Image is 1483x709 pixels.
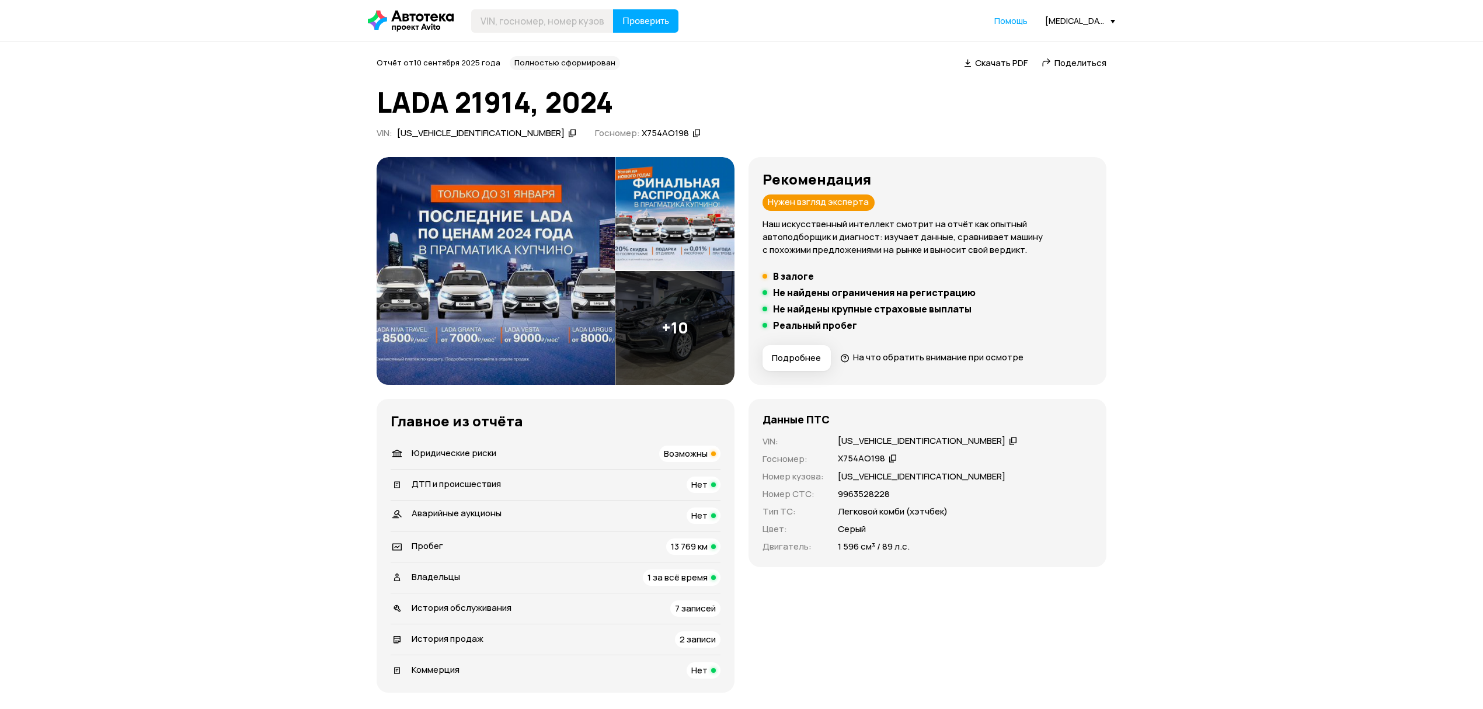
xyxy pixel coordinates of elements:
button: Подробнее [763,345,831,371]
span: Возможны [664,447,708,460]
p: Наш искусственный интеллект смотрит на отчёт как опытный автоподборщик и диагност: изучает данные... [763,218,1092,256]
p: [US_VEHICLE_IDENTIFICATION_NUMBER] [838,470,1005,483]
span: Нет [691,509,708,522]
h1: LADA 21914, 2024 [377,86,1106,118]
span: Госномер: [595,127,640,139]
span: История продаж [412,632,483,645]
div: [MEDICAL_DATA][EMAIL_ADDRESS][DOMAIN_NAME] [1045,15,1115,26]
span: Владельцы [412,571,460,583]
p: Госномер : [763,453,824,465]
span: Проверить [622,16,669,26]
span: 7 записей [675,602,716,614]
h5: Не найдены крупные страховые выплаты [773,303,972,315]
span: Отчёт от 10 сентября 2025 года [377,57,500,68]
a: На что обратить внимание при осмотре [840,351,1024,363]
div: Х754АО198 [838,453,885,465]
div: Полностью сформирован [510,56,620,70]
p: Номер кузова : [763,470,824,483]
span: Подробнее [772,352,821,364]
a: Скачать PDF [964,57,1028,69]
p: 9963528228 [838,488,890,501]
h4: Данные ПТС [763,413,830,426]
span: Юридические риски [412,447,496,459]
p: Серый [838,523,866,536]
span: ДТП и происшествия [412,478,501,490]
p: Номер СТС : [763,488,824,501]
a: Поделиться [1042,57,1106,69]
span: VIN : [377,127,392,139]
span: Скачать PDF [975,57,1028,69]
span: 13 769 км [671,540,708,552]
button: Проверить [613,9,678,33]
h5: Не найдены ограничения на регистрацию [773,287,976,298]
p: 1 596 см³ / 89 л.с. [838,540,910,553]
span: 2 записи [680,633,716,645]
h3: Рекомендация [763,171,1092,187]
div: Х754АО198 [642,127,689,140]
div: [US_VEHICLE_IDENTIFICATION_NUMBER] [838,435,1005,447]
div: Нужен взгляд эксперта [763,194,875,211]
span: Нет [691,664,708,676]
span: История обслуживания [412,602,511,614]
span: Коммерция [412,663,459,676]
p: Тип ТС : [763,505,824,518]
span: Поделиться [1054,57,1106,69]
p: VIN : [763,435,824,448]
h5: Реальный пробег [773,319,857,331]
span: Пробег [412,540,443,552]
span: Нет [691,478,708,491]
div: [US_VEHICLE_IDENTIFICATION_NUMBER] [397,127,565,140]
span: Помощь [994,15,1028,26]
span: Аварийные аукционы [412,507,502,519]
input: VIN, госномер, номер кузова [471,9,614,33]
p: Легковой комби (хэтчбек) [838,505,948,518]
p: Цвет : [763,523,824,536]
span: 1 за всё время [647,571,708,583]
h3: Главное из отчёта [391,413,720,429]
a: Помощь [994,15,1028,27]
p: Двигатель : [763,540,824,553]
span: На что обратить внимание при осмотре [853,351,1024,363]
h5: В залоге [773,270,814,282]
